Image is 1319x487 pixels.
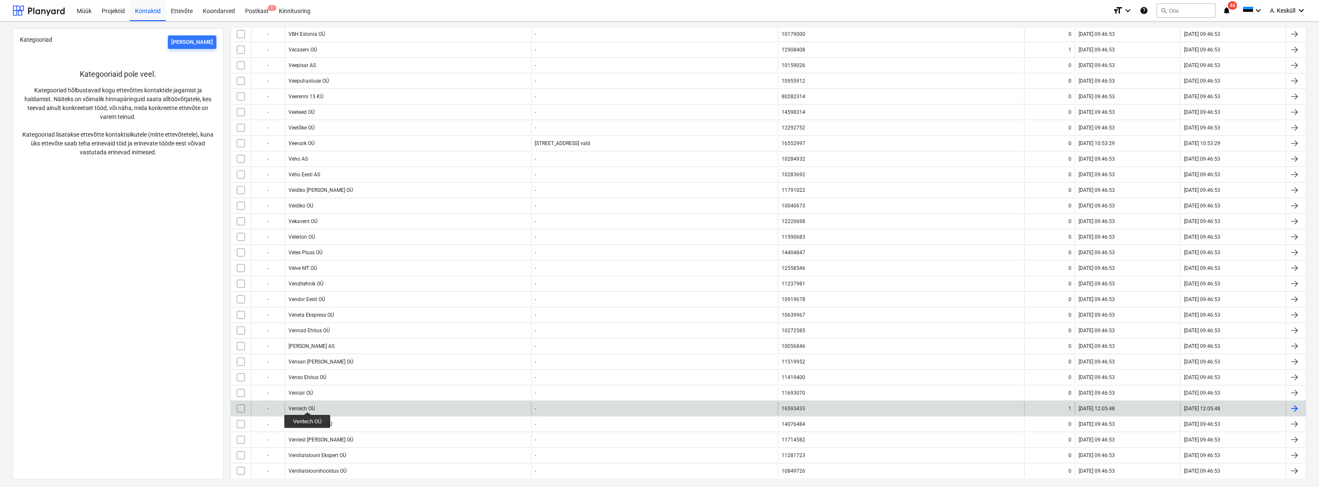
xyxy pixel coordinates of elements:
[782,109,805,115] div: 14598314
[1079,265,1115,271] div: [DATE] 09:46:53
[289,94,324,100] div: Veerenni 15 KÜ
[289,468,347,474] div: Ventilatsioonihooldus OÜ
[1068,374,1071,380] div: 0
[289,172,320,178] div: Veho Eesti AS
[1184,296,1220,302] div: [DATE] 09:46:53
[535,218,536,224] div: -
[535,187,536,193] div: -
[535,359,536,365] div: -
[1184,234,1220,240] div: [DATE] 09:46:53
[1184,390,1220,396] div: [DATE] 09:46:53
[1184,250,1220,256] div: [DATE] 09:46:53
[1123,5,1133,16] i: keyboard_arrow_down
[1068,390,1071,396] div: 0
[782,296,805,302] div: 10919678
[1068,406,1071,412] div: 1
[251,90,285,103] div: -
[1184,156,1220,162] div: [DATE] 09:46:53
[1068,140,1071,146] div: 0
[1079,312,1115,318] div: [DATE] 09:46:53
[1068,125,1071,131] div: 0
[1079,109,1115,115] div: [DATE] 09:46:53
[1079,203,1115,209] div: [DATE] 09:46:53
[1296,5,1306,16] i: keyboard_arrow_down
[1184,281,1220,287] div: [DATE] 09:46:53
[1079,437,1115,443] div: [DATE] 09:46:53
[1068,468,1071,474] div: 0
[251,277,285,291] div: -
[1079,62,1115,68] div: [DATE] 09:46:53
[1068,296,1071,302] div: 0
[251,386,285,400] div: -
[1184,343,1220,349] div: [DATE] 09:46:53
[289,140,315,146] div: Veevark OÜ
[289,390,313,396] div: Ventair OÜ
[289,374,326,380] div: Venso Ehitus OÜ
[782,78,805,84] div: 10955912
[1079,296,1115,302] div: [DATE] 09:46:53
[535,281,536,287] div: -
[1184,468,1220,474] div: [DATE] 09:46:53
[1079,250,1115,256] div: [DATE] 09:46:53
[1068,421,1071,427] div: 0
[289,343,334,349] div: [PERSON_NAME] AS
[1079,218,1115,224] div: [DATE] 09:46:53
[1068,359,1071,365] div: 0
[1079,234,1115,240] div: [DATE] 09:46:53
[1079,140,1115,146] div: [DATE] 10:53:29
[1253,5,1263,16] i: keyboard_arrow_down
[782,359,805,365] div: 11519952
[1068,47,1071,53] div: 1
[289,203,313,209] div: Veidiko OÜ
[1140,5,1148,16] i: Abikeskus
[289,359,353,365] div: Vensan [PERSON_NAME] OÜ
[251,230,285,244] div: -
[1068,452,1071,458] div: 0
[535,452,536,458] div: -
[1184,218,1220,224] div: [DATE] 09:46:53
[289,78,329,84] div: Veepuhastuse OÜ
[535,296,536,302] div: -
[1079,328,1115,334] div: [DATE] 09:46:53
[782,281,805,287] div: 11237981
[289,406,315,412] div: Ventech OÜ
[782,390,805,396] div: 11693070
[1079,281,1115,287] div: [DATE] 09:46:53
[535,406,536,412] div: -
[1068,172,1071,178] div: 0
[535,421,536,427] div: -
[535,172,536,178] div: -
[251,137,285,150] div: -
[1068,234,1071,240] div: 0
[289,47,317,53] div: Vecaserv OÜ
[535,328,536,334] div: -
[289,312,334,318] div: Veneta Ekspress OÜ
[535,62,536,68] div: -
[782,468,805,474] div: 10849726
[20,69,216,79] p: Kategooriaid pole veel.
[251,43,285,57] div: -
[782,328,805,334] div: 10272585
[251,293,285,306] div: -
[1222,5,1231,16] i: notifications
[782,187,805,193] div: 11791022
[289,452,346,458] div: Ventilatsiooni Ekspert OÜ
[782,406,805,412] div: 16593433
[251,402,285,415] div: -
[782,421,805,427] div: 14076484
[1079,468,1115,474] div: [DATE] 09:46:53
[535,343,536,349] div: -
[289,234,315,240] div: Velerion OÜ
[1184,374,1220,380] div: [DATE] 09:46:53
[1068,328,1071,334] div: 0
[1068,218,1071,224] div: 0
[782,47,805,53] div: 12908408
[1079,406,1115,412] div: [DATE] 12:05:48
[251,152,285,166] div: -
[782,250,805,256] div: 14404847
[535,468,536,474] div: -
[289,328,330,334] div: Vennad Ehitus OÜ
[1068,94,1071,100] div: 0
[1184,437,1220,443] div: [DATE] 09:46:53
[1160,7,1167,14] span: search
